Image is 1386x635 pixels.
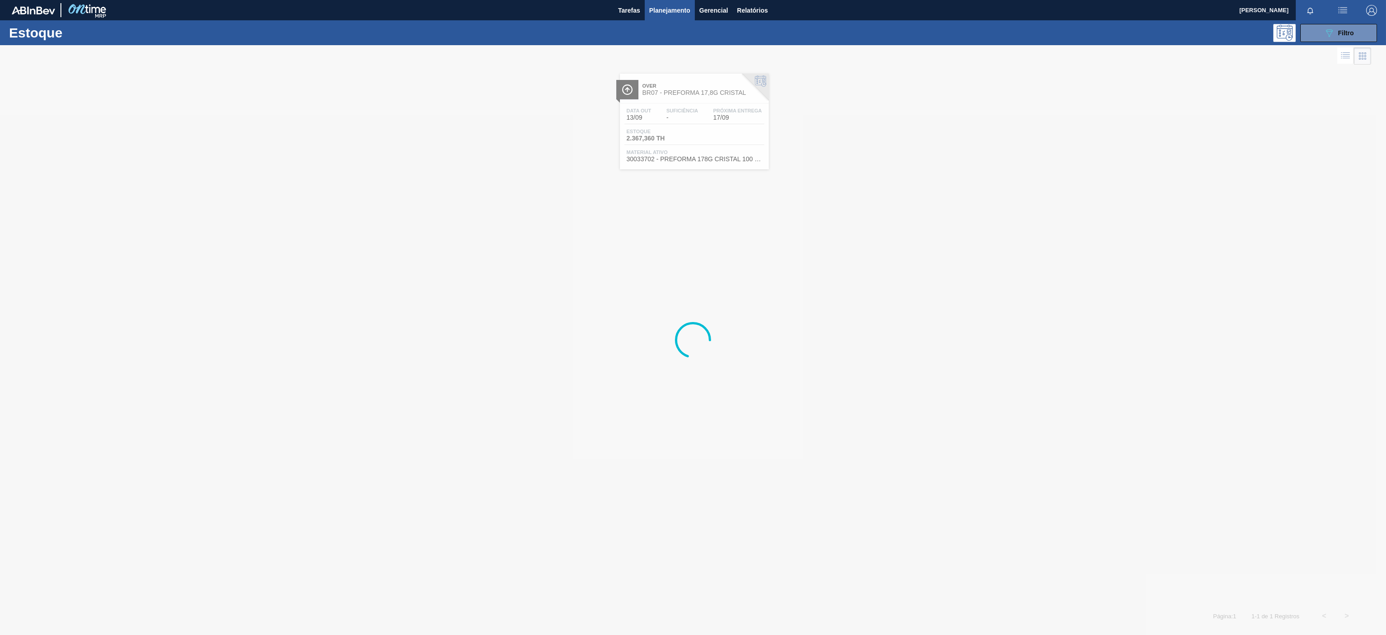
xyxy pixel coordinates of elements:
[9,28,152,38] h1: Estoque
[699,5,728,16] span: Gerencial
[618,5,640,16] span: Tarefas
[649,5,690,16] span: Planejamento
[1338,29,1354,37] span: Filtro
[12,6,55,14] img: TNhmsLtSVTkK8tSr43FrP2fwEKptu5GPRR3wAAAABJRU5ErkJggg==
[737,5,768,16] span: Relatórios
[1273,24,1296,42] div: Pogramando: nenhum usuário selecionado
[1366,5,1377,16] img: Logout
[1300,24,1377,42] button: Filtro
[1296,4,1325,17] button: Notificações
[1337,5,1348,16] img: userActions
